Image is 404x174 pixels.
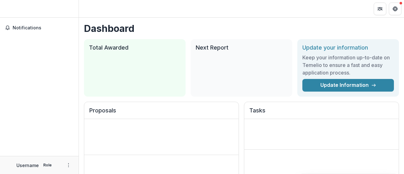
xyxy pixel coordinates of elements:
h2: Total Awarded [89,44,181,51]
h1: Dashboard [84,23,399,34]
button: Notifications [3,23,76,33]
span: Notifications [13,25,74,31]
button: Get Help [389,3,401,15]
h2: Update your information [302,44,394,51]
h3: Keep your information up-to-date on Temelio to ensure a fast and easy application process. [302,54,394,76]
button: More [65,161,72,169]
a: Update Information [302,79,394,92]
p: Role [41,162,54,168]
h2: Tasks [249,107,394,119]
h2: Proposals [89,107,234,119]
h2: Next Report [196,44,287,51]
button: Partners [374,3,386,15]
p: Username [16,162,39,169]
